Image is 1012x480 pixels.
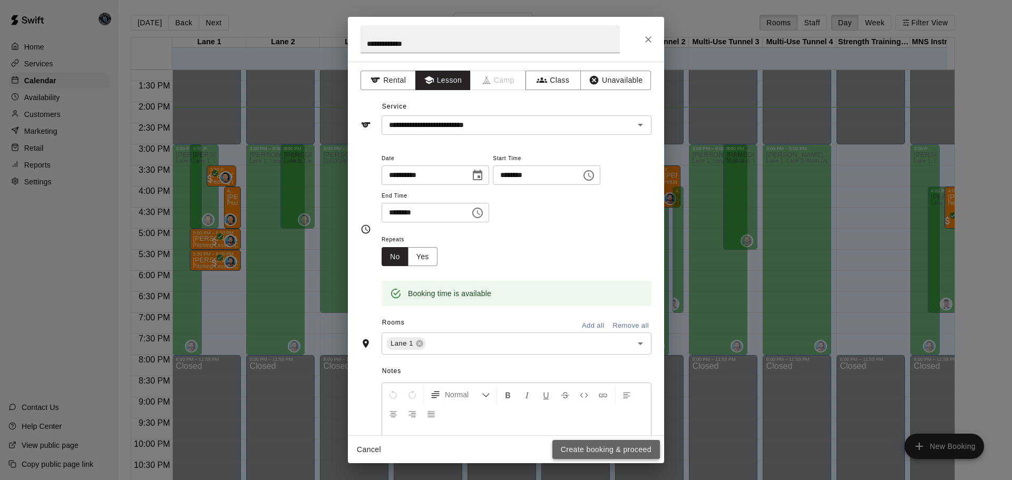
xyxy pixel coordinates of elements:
[580,71,651,90] button: Unavailable
[415,71,471,90] button: Lesson
[382,152,489,166] span: Date
[361,71,416,90] button: Rental
[471,71,526,90] span: Camps can only be created in the Services page
[578,165,599,186] button: Choose time, selected time is 3:00 PM
[384,404,402,423] button: Center Align
[594,385,612,404] button: Insert Link
[386,338,417,349] span: Lane 1
[426,385,494,404] button: Formatting Options
[422,404,440,423] button: Justify Align
[382,247,408,267] button: No
[556,385,574,404] button: Format Strikethrough
[382,233,446,247] span: Repeats
[610,318,651,334] button: Remove all
[361,338,371,349] svg: Rooms
[403,404,421,423] button: Right Align
[552,440,660,459] button: Create booking & proceed
[467,202,488,223] button: Choose time, selected time is 3:30 PM
[526,71,581,90] button: Class
[386,337,426,350] div: Lane 1
[382,247,437,267] div: outlined button group
[633,336,648,351] button: Open
[633,117,648,132] button: Open
[382,103,407,110] span: Service
[445,389,482,400] span: Normal
[361,120,371,130] svg: Service
[537,385,555,404] button: Format Underline
[382,363,651,380] span: Notes
[361,224,371,234] svg: Timing
[618,385,636,404] button: Left Align
[493,152,600,166] span: Start Time
[382,189,489,203] span: End Time
[408,247,437,267] button: Yes
[382,319,405,326] span: Rooms
[518,385,536,404] button: Format Italics
[639,30,658,49] button: Close
[384,385,402,404] button: Undo
[499,385,517,404] button: Format Bold
[408,284,491,303] div: Booking time is available
[576,318,610,334] button: Add all
[575,385,593,404] button: Insert Code
[352,440,386,459] button: Cancel
[467,165,488,186] button: Choose date, selected date is Aug 19, 2025
[403,385,421,404] button: Redo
